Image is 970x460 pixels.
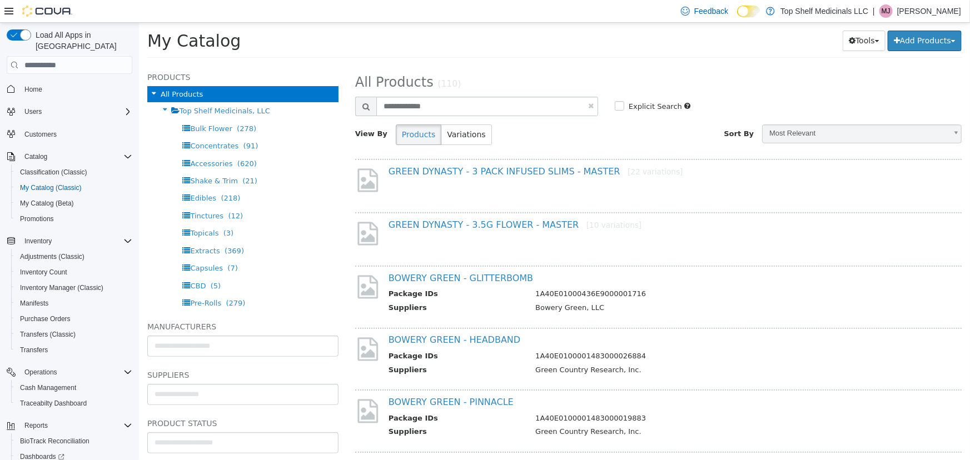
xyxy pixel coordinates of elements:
[16,397,91,410] a: Traceabilty Dashboard
[103,154,118,162] span: (21)
[16,381,81,394] a: Cash Management
[20,127,132,141] span: Customers
[20,234,132,248] span: Inventory
[11,196,137,211] button: My Catalog (Beta)
[11,249,137,264] button: Adjustments (Classic)
[51,189,84,197] span: Tinctures
[623,102,823,121] a: Most Relevant
[24,130,57,139] span: Customers
[41,84,131,92] span: Top Shelf Medicinals, LLC
[489,144,544,153] small: [22 variations]
[11,264,137,280] button: Inventory Count
[16,197,132,210] span: My Catalog (Beta)
[16,266,72,279] a: Inventory Count
[11,433,137,449] button: BioTrack Reconciliation
[250,266,388,279] th: Package IDs
[16,297,132,310] span: Manifests
[216,251,241,278] img: missing-image.png
[11,164,137,180] button: Classification (Classic)
[388,328,804,342] td: 1A40E0100001483000026884
[16,434,132,448] span: BioTrack Reconciliation
[98,137,118,145] span: (620)
[16,181,132,194] span: My Catalog (Classic)
[257,102,302,122] button: Products
[388,266,804,279] td: 1A40E01000436E9000001716
[2,418,137,433] button: Reports
[20,330,76,339] span: Transfers (Classic)
[585,107,615,115] span: Sort By
[20,419,52,432] button: Reports
[897,4,961,18] p: [PERSON_NAME]
[20,150,52,163] button: Catalog
[20,283,103,292] span: Inventory Manager (Classic)
[388,390,804,404] td: 1A40E0100001483000019883
[20,437,89,446] span: BioTrack Reconciliation
[780,4,868,18] p: Top Shelf Medicinals LLC
[20,83,47,96] a: Home
[2,104,137,119] button: Users
[20,366,62,379] button: Operations
[487,78,543,89] label: Explicit Search
[624,102,808,119] span: Most Relevant
[216,313,241,340] img: missing-image.png
[20,214,54,223] span: Promotions
[216,374,241,402] img: missing-image.png
[250,312,381,322] a: BOWERY GREEN - HEADBAND
[388,403,804,417] td: Green Country Research, Inc.
[388,279,804,293] td: Bowery Green, LLC
[16,166,132,179] span: Classification (Classic)
[86,224,105,232] span: (369)
[16,266,132,279] span: Inventory Count
[2,233,137,249] button: Inventory
[250,328,388,342] th: Package IDs
[16,328,80,341] a: Transfers (Classic)
[694,6,728,17] span: Feedback
[20,314,71,323] span: Purchase Orders
[20,199,74,208] span: My Catalog (Beta)
[16,312,132,326] span: Purchase Orders
[250,374,375,384] a: BOWERY GREEN - PINNACLE
[250,250,394,261] a: BOWERY GREEN - GLITTERBOMB
[8,48,200,61] h5: Products
[11,396,137,411] button: Traceabilty Dashboard
[51,259,67,267] span: CBD
[250,403,388,417] th: Suppliers
[20,183,82,192] span: My Catalog (Classic)
[16,166,92,179] a: Classification (Classic)
[20,168,87,177] span: Classification (Classic)
[16,212,58,226] a: Promotions
[24,152,47,161] span: Catalog
[72,259,82,267] span: (5)
[16,343,52,357] a: Transfers
[216,52,295,67] span: All Products
[882,4,891,18] span: MJ
[11,211,137,227] button: Promotions
[51,171,77,179] span: Edibles
[51,276,82,284] span: Pre-Rolls
[51,154,99,162] span: Shake & Trim
[20,419,132,432] span: Reports
[20,252,84,261] span: Adjustments (Classic)
[51,137,93,145] span: Accessories
[24,421,48,430] span: Reports
[51,102,93,110] span: Bulk Flower
[11,342,137,358] button: Transfers
[16,281,108,294] a: Inventory Manager (Classic)
[2,81,137,97] button: Home
[216,197,241,224] img: missing-image.png
[20,82,132,96] span: Home
[749,8,823,28] button: Add Products
[8,8,102,28] span: My Catalog
[250,390,388,404] th: Package IDs
[250,436,486,447] a: GREEN DYNASTY - 7G FLOWER - MASTER[1 variation]
[737,17,738,18] span: Dark Mode
[299,56,322,66] small: (110)
[447,198,503,207] small: [10 variations]
[16,250,132,263] span: Adjustments (Classic)
[16,250,89,263] a: Adjustments (Classic)
[22,67,64,76] span: All Products
[51,241,84,249] span: Capsules
[16,343,132,357] span: Transfers
[22,6,72,17] img: Cova
[11,311,137,327] button: Purchase Orders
